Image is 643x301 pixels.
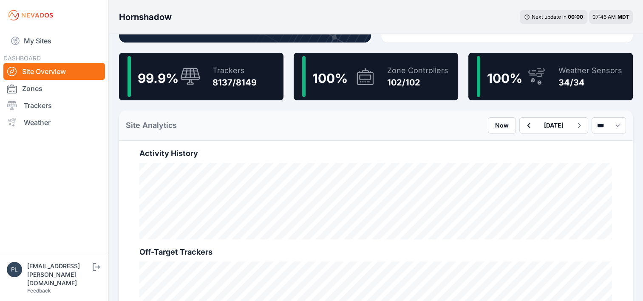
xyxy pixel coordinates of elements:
[294,53,458,100] a: 100%Zone Controllers102/102
[3,31,105,51] a: My Sites
[7,262,22,277] img: plsmith@sundt.com
[468,53,633,100] a: 100%Weather Sensors34/34
[119,53,283,100] a: 99.9%Trackers8137/8149
[3,114,105,131] a: Weather
[487,71,522,86] span: 100 %
[27,287,51,294] a: Feedback
[126,119,177,131] h2: Site Analytics
[387,77,448,88] div: 102/102
[3,80,105,97] a: Zones
[488,117,516,133] button: Now
[3,63,105,80] a: Site Overview
[592,14,616,20] span: 07:46 AM
[568,14,583,20] div: 00 : 00
[3,97,105,114] a: Trackers
[3,54,41,62] span: DASHBOARD
[558,65,622,77] div: Weather Sensors
[532,14,567,20] span: Next update in
[212,65,257,77] div: Trackers
[387,65,448,77] div: Zone Controllers
[312,71,348,86] span: 100 %
[537,118,570,133] button: [DATE]
[558,77,622,88] div: 34/34
[618,14,629,20] span: MDT
[7,9,54,22] img: Nevados
[119,6,172,28] nav: Breadcrumb
[139,148,612,159] h2: Activity History
[138,71,178,86] span: 99.9 %
[212,77,257,88] div: 8137/8149
[27,262,91,287] div: [EMAIL_ADDRESS][PERSON_NAME][DOMAIN_NAME]
[139,246,612,258] h2: Off-Target Trackers
[119,11,172,23] h3: Hornshadow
